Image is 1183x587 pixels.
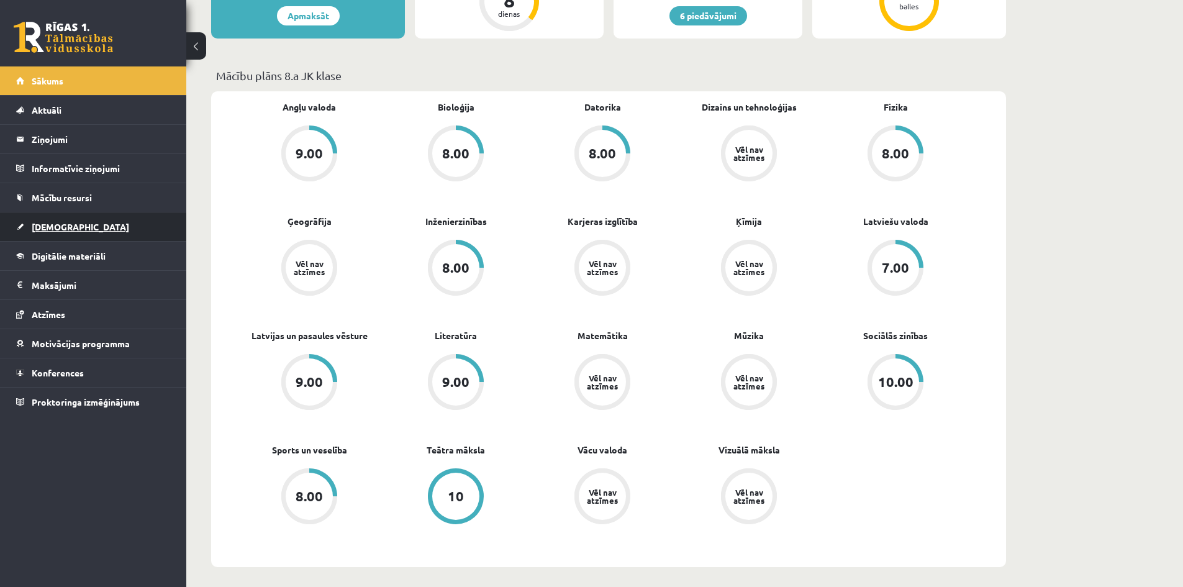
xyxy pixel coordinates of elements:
[589,147,616,160] div: 8.00
[882,261,909,275] div: 7.00
[732,374,766,390] div: Vēl nav atzīmes
[568,215,638,228] a: Karjeras izglītība
[442,261,469,275] div: 8.00
[16,183,171,212] a: Mācību resursi
[676,354,822,412] a: Vēl nav atzīmes
[32,367,84,378] span: Konferences
[32,192,92,203] span: Mācību resursi
[16,66,171,95] a: Sākums
[578,329,628,342] a: Matemātika
[669,6,747,25] a: 6 piedāvājumi
[252,329,368,342] a: Latvijas un pasaules vēsture
[732,145,766,162] div: Vēl nav atzīmes
[425,215,487,228] a: Inženierzinības
[383,468,529,527] a: 10
[14,22,113,53] a: Rīgas 1. Tālmācības vidusskola
[529,354,676,412] a: Vēl nav atzīmes
[32,271,171,299] legend: Maksājumi
[702,101,797,114] a: Dizains un tehnoloģijas
[16,388,171,416] a: Proktoringa izmēģinājums
[736,215,762,228] a: Ķīmija
[16,358,171,387] a: Konferences
[16,329,171,358] a: Motivācijas programma
[32,154,171,183] legend: Informatīvie ziņojumi
[448,489,464,503] div: 10
[585,374,620,390] div: Vēl nav atzīmes
[383,125,529,184] a: 8.00
[676,125,822,184] a: Vēl nav atzīmes
[272,444,347,457] a: Sports un veselība
[882,147,909,160] div: 8.00
[216,67,1001,84] p: Mācību plāns 8.a JK klase
[822,354,969,412] a: 10.00
[863,215,928,228] a: Latviešu valoda
[718,444,780,457] a: Vizuālā māksla
[16,271,171,299] a: Maksājumi
[296,375,323,389] div: 9.00
[16,154,171,183] a: Informatīvie ziņojumi
[32,250,106,262] span: Digitālie materiāli
[884,101,908,114] a: Fizika
[32,309,65,320] span: Atzīmes
[676,468,822,527] a: Vēl nav atzīmes
[427,444,485,457] a: Teātra māksla
[578,444,627,457] a: Vācu valoda
[822,240,969,298] a: 7.00
[16,212,171,241] a: [DEMOGRAPHIC_DATA]
[529,468,676,527] a: Vēl nav atzīmes
[236,240,383,298] a: Vēl nav atzīmes
[16,125,171,153] a: Ziņojumi
[734,329,764,342] a: Mūzika
[32,125,171,153] legend: Ziņojumi
[283,101,336,114] a: Angļu valoda
[236,468,383,527] a: 8.00
[16,96,171,124] a: Aktuāli
[585,488,620,504] div: Vēl nav atzīmes
[32,396,140,407] span: Proktoringa izmēģinājums
[822,125,969,184] a: 8.00
[529,240,676,298] a: Vēl nav atzīmes
[383,354,529,412] a: 9.00
[585,260,620,276] div: Vēl nav atzīmes
[296,147,323,160] div: 9.00
[32,75,63,86] span: Sākums
[442,375,469,389] div: 9.00
[863,329,928,342] a: Sociālās zinības
[277,6,340,25] a: Apmaksāt
[529,125,676,184] a: 8.00
[32,104,61,116] span: Aktuāli
[491,10,528,17] div: dienas
[584,101,621,114] a: Datorika
[296,489,323,503] div: 8.00
[732,488,766,504] div: Vēl nav atzīmes
[438,101,474,114] a: Bioloģija
[16,242,171,270] a: Digitālie materiāli
[878,375,913,389] div: 10.00
[32,221,129,232] span: [DEMOGRAPHIC_DATA]
[288,215,332,228] a: Ģeogrāfija
[435,329,477,342] a: Literatūra
[891,2,928,10] div: balles
[236,125,383,184] a: 9.00
[732,260,766,276] div: Vēl nav atzīmes
[32,338,130,349] span: Motivācijas programma
[236,354,383,412] a: 9.00
[442,147,469,160] div: 8.00
[383,240,529,298] a: 8.00
[676,240,822,298] a: Vēl nav atzīmes
[16,300,171,329] a: Atzīmes
[292,260,327,276] div: Vēl nav atzīmes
